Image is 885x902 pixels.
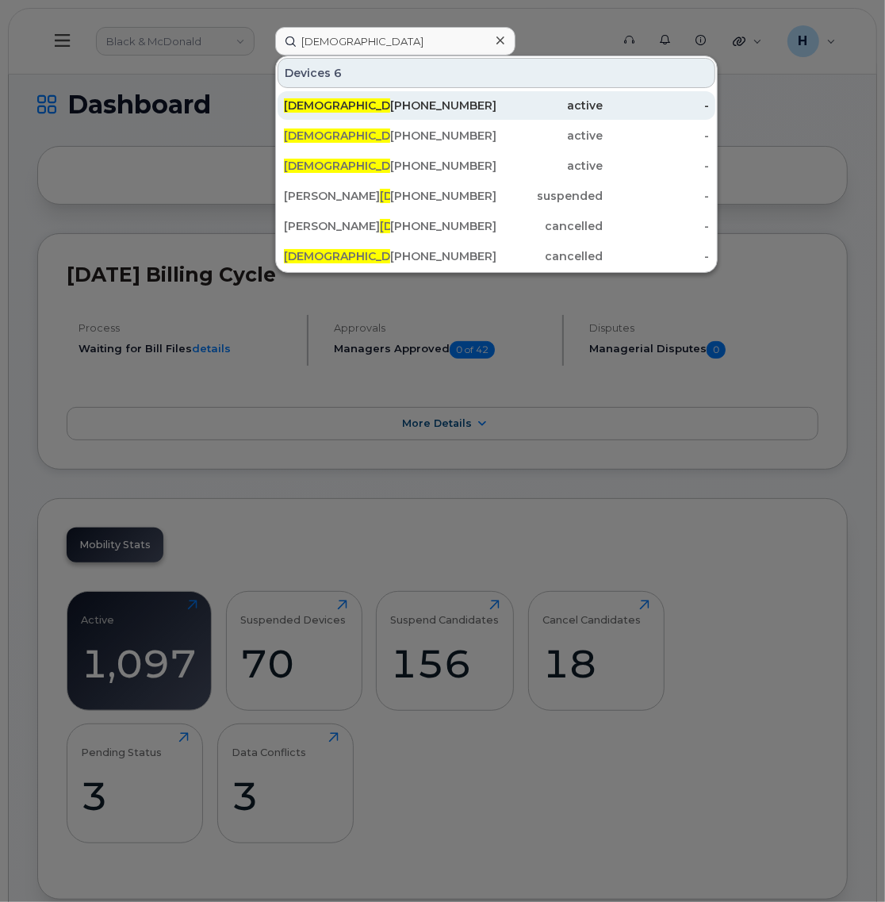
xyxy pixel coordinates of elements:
div: Devices [278,58,715,88]
span: [DEMOGRAPHIC_DATA] [284,98,418,113]
a: [DEMOGRAPHIC_DATA][PERSON_NAME][PHONE_NUMBER]active- [278,121,715,150]
div: [PHONE_NUMBER] [390,248,496,264]
div: active [496,128,603,144]
div: [PHONE_NUMBER] [390,218,496,234]
a: [DEMOGRAPHIC_DATA]an [PERSON_NAME][PHONE_NUMBER]active- [278,152,715,180]
a: [DEMOGRAPHIC_DATA]an Pilgrim[PHONE_NUMBER]cancelled- [278,242,715,271]
span: 6 [334,65,342,81]
div: [PERSON_NAME] anson [284,188,390,204]
div: [PERSON_NAME] anson [284,218,390,234]
div: - [603,188,709,204]
span: [DEMOGRAPHIC_DATA] [284,159,418,173]
div: - [603,218,709,234]
a: [PERSON_NAME][DEMOGRAPHIC_DATA]anson[PHONE_NUMBER]cancelled- [278,212,715,240]
div: - [603,128,709,144]
span: [DEMOGRAPHIC_DATA] [380,219,514,233]
div: an Pilgrim [284,248,390,264]
div: suspended [496,188,603,204]
div: [PHONE_NUMBER] [390,188,496,204]
div: - [603,248,709,264]
div: cancelled [496,248,603,264]
a: [PERSON_NAME][DEMOGRAPHIC_DATA]anson[PHONE_NUMBER]suspended- [278,182,715,210]
div: an [PERSON_NAME] [284,158,390,174]
div: [PERSON_NAME] [284,128,390,144]
div: - [603,158,709,174]
span: [DEMOGRAPHIC_DATA] [284,249,418,263]
div: active [496,98,603,113]
div: [PHONE_NUMBER] [390,98,496,113]
span: [DEMOGRAPHIC_DATA] [284,129,418,143]
span: [DEMOGRAPHIC_DATA] [380,189,514,203]
div: [PHONE_NUMBER] [390,128,496,144]
div: an Pilgrim [284,98,390,113]
div: cancelled [496,218,603,234]
a: [DEMOGRAPHIC_DATA]an Pilgrim[PHONE_NUMBER]active- [278,91,715,120]
div: - [603,98,709,113]
div: active [496,158,603,174]
div: [PHONE_NUMBER] [390,158,496,174]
